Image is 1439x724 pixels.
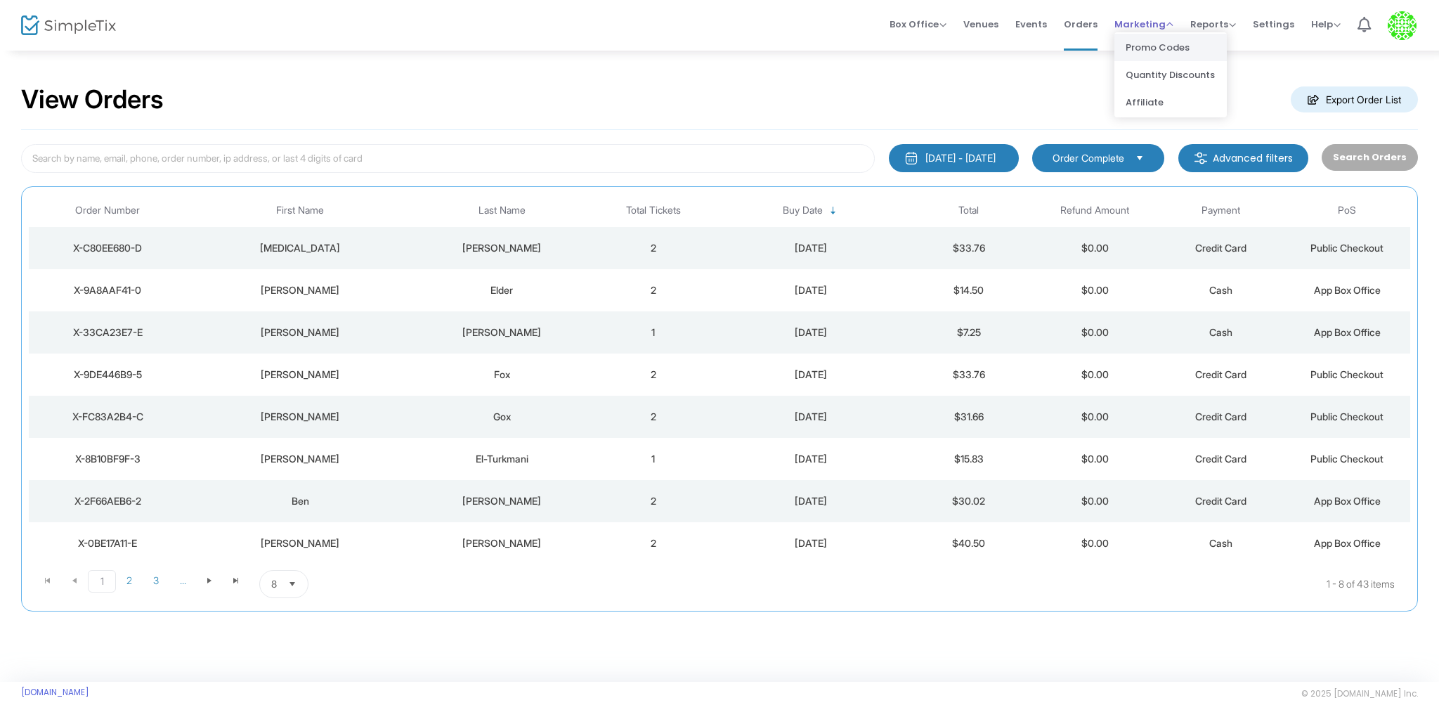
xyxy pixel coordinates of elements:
[590,311,717,354] td: 1
[417,325,587,340] div: Clancy
[190,283,410,297] div: Selena
[88,570,116,593] span: Page 1
[190,368,410,382] div: Leslie
[1031,311,1158,354] td: $0.00
[719,536,901,550] div: 8/9/2025
[590,522,717,564] td: 2
[1195,242,1246,254] span: Credit Card
[32,325,183,340] div: X-33CA23E7-E
[21,687,89,698] a: [DOMAIN_NAME]
[1190,18,1236,31] span: Reports
[1314,537,1381,549] span: App Box Office
[1314,284,1381,296] span: App Box Office
[1202,205,1240,216] span: Payment
[1209,284,1232,296] span: Cash
[32,494,183,508] div: X-2F66AEB6-2
[719,410,901,424] div: 8/9/2025
[417,410,587,424] div: Gox
[963,6,998,42] span: Venues
[906,354,1032,396] td: $33.76
[590,396,717,438] td: 2
[190,410,410,424] div: Leslie
[1311,18,1341,31] span: Help
[190,452,410,466] div: Leslie
[1310,411,1383,422] span: Public Checkout
[906,311,1032,354] td: $7.25
[1314,495,1381,507] span: App Box Office
[417,494,587,508] div: Giannantonio
[190,536,410,550] div: David
[783,205,823,216] span: Buy Date
[1310,242,1383,254] span: Public Checkout
[75,205,140,216] span: Order Number
[1031,269,1158,311] td: $0.00
[925,151,996,165] div: [DATE] - [DATE]
[1031,396,1158,438] td: $0.00
[1031,354,1158,396] td: $0.00
[906,438,1032,480] td: $15.83
[21,84,164,115] h2: View Orders
[190,494,410,508] div: Ben
[32,283,183,297] div: X-9A8AAF41-0
[478,205,526,216] span: Last Name
[1031,438,1158,480] td: $0.00
[1314,326,1381,338] span: App Box Office
[1310,368,1383,380] span: Public Checkout
[1194,151,1208,165] img: filter
[32,241,183,255] div: X-C80EE680-D
[1178,144,1308,172] m-button: Advanced filters
[1031,480,1158,522] td: $0.00
[590,227,717,269] td: 2
[1253,6,1294,42] span: Settings
[1015,6,1047,42] span: Events
[590,194,717,227] th: Total Tickets
[29,194,1410,564] div: Data table
[1064,6,1098,42] span: Orders
[417,536,587,550] div: Harrington
[906,227,1032,269] td: $33.76
[282,571,302,597] button: Select
[719,283,901,297] div: 8/14/2025
[223,570,249,591] span: Go to the last page
[719,452,901,466] div: 8/9/2025
[230,575,242,586] span: Go to the last page
[32,536,183,550] div: X-0BE17A11-E
[828,205,839,216] span: Sortable
[116,570,143,591] span: Page 2
[719,368,901,382] div: 8/9/2025
[906,194,1032,227] th: Total
[1114,89,1227,116] li: Affiliate
[906,480,1032,522] td: $30.02
[719,241,901,255] div: 8/15/2025
[904,151,918,165] img: monthly
[1195,495,1246,507] span: Credit Card
[1301,688,1418,699] span: © 2025 [DOMAIN_NAME] Inc.
[590,480,717,522] td: 2
[1291,86,1418,112] m-button: Export Order List
[906,269,1032,311] td: $14.50
[590,269,717,311] td: 2
[1195,411,1246,422] span: Credit Card
[1338,205,1356,216] span: PoS
[32,452,183,466] div: X-8B10BF9F-3
[169,570,196,591] span: Page 4
[890,18,946,31] span: Box Office
[1053,151,1124,165] span: Order Complete
[448,570,1395,598] kendo-pager-info: 1 - 8 of 43 items
[1195,368,1246,380] span: Credit Card
[32,410,183,424] div: X-FC83A2B4-C
[276,205,324,216] span: First Name
[204,575,215,586] span: Go to the next page
[1209,326,1232,338] span: Cash
[417,283,587,297] div: Elder
[1031,522,1158,564] td: $0.00
[1114,61,1227,89] li: Quantity Discounts
[196,570,223,591] span: Go to the next page
[889,144,1019,172] button: [DATE] - [DATE]
[271,577,277,591] span: 8
[719,325,901,340] div: 8/14/2025
[719,494,901,508] div: 8/9/2025
[143,570,169,591] span: Page 3
[1195,453,1246,465] span: Credit Card
[1130,150,1150,166] button: Select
